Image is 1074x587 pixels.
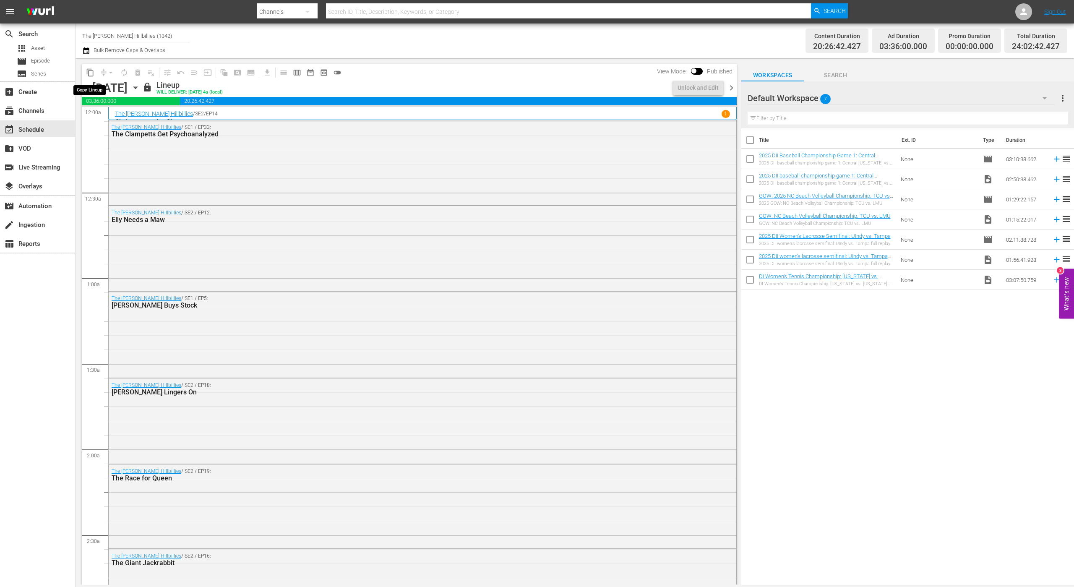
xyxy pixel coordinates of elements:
[17,43,27,53] span: Asset
[112,468,181,474] a: The [PERSON_NAME] Hillbillies
[1061,194,1071,204] span: reorder
[759,221,891,226] div: GOW: NC Beach Volleyball Championship: TCU vs. LMU
[759,160,894,166] div: 2025 DII baseball championship game 1: Central [US_STATE] vs. Tampa full replay
[112,216,686,224] div: Elly Needs a Maw
[112,130,686,138] div: The Clampetts Get Psychoanalyzed
[978,128,1001,152] th: Type
[1061,214,1071,224] span: reorder
[1052,275,1061,284] svg: Add to Schedule
[1052,154,1061,164] svg: Add to Schedule
[813,30,861,42] div: Content Duration
[1061,234,1071,244] span: reorder
[331,66,344,79] span: 24 hours Lineup View is OFF
[897,230,979,250] td: None
[31,70,46,78] span: Series
[1052,195,1061,204] svg: Add to Schedule
[1052,235,1061,244] svg: Add to Schedule
[897,270,979,290] td: None
[112,295,686,309] div: / SE1 / EP5:
[897,250,979,270] td: None
[983,194,993,204] span: Episode
[92,47,165,53] span: Bulk Remove Gaps & Overlaps
[293,68,301,77] span: calendar_view_week_outlined
[897,169,979,189] td: None
[1052,215,1061,224] svg: Add to Schedule
[1057,267,1064,274] div: 3
[112,468,686,482] div: / SE2 / EP19:
[156,81,223,90] div: Lineup
[4,125,14,135] span: Schedule
[115,110,193,117] a: The [PERSON_NAME] Hillbillies
[112,553,686,567] div: / SE2 / EP16:
[320,68,328,77] span: preview_outlined
[983,174,993,184] span: Video
[759,273,881,286] a: DI Women's Tennis Championship: [US_STATE] vs. [US_STATE] A&M
[112,388,686,396] div: [PERSON_NAME] Lingers On
[879,30,927,42] div: Ad Duration
[653,68,691,75] span: View Mode:
[4,201,14,211] span: Automation
[983,154,993,164] span: Episode
[759,201,894,206] div: 2025 GOW: NC Beach Volleyball Championship: TCU vs. LMU
[983,255,993,265] span: Video
[897,128,978,152] th: Ext. ID
[142,82,152,92] span: lock
[1044,8,1066,15] a: Sign Out
[4,220,14,230] span: Ingestion
[1003,149,1049,169] td: 03:10:38.662
[1052,175,1061,184] svg: Add to Schedule
[1003,189,1049,209] td: 01:29:22.157
[811,3,848,18] button: Search
[897,189,979,209] td: None
[86,68,94,77] span: content_copy
[112,210,686,224] div: / SE2 / EP12:
[92,81,128,95] div: [DATE]
[4,29,14,39] span: Search
[1003,270,1049,290] td: 03:07:50.759
[158,64,174,81] span: Customize Events
[1061,154,1071,164] span: reorder
[759,213,891,219] a: GOW: NC Beach Volleyball Championship: TCU vs. LMU
[17,56,27,66] span: Episode
[741,70,804,81] span: Workspaces
[1003,209,1049,230] td: 01:15:22.017
[1052,255,1061,264] svg: Add to Schedule
[703,68,737,75] span: Published
[115,118,730,126] p: Christmas at the Clampetts
[879,42,927,52] span: 03:36:00.000
[759,152,878,165] a: 2025 DII Baseball Championship Game 1: Central [US_STATE] vs. [GEOGRAPHIC_DATA]
[144,66,158,79] span: Clear Lineup
[4,239,14,249] span: Reports
[112,553,181,559] a: The [PERSON_NAME] Hillbillies
[258,64,274,81] span: Download as CSV
[759,253,891,266] a: 2025 DII women's lacrosse semifinal: UIndy vs. Tampa full replay
[759,281,894,287] div: DI Women's Tennis Championship: [US_STATE] vs. [US_STATE] A&M
[20,2,60,22] img: ans4CAIJ8jUAAAAAAAAAAAAAAAAAAAAAAAAgQb4GAAAAAAAAAAAAAAAAAAAAAAAAJMjXAAAAAAAAAAAAAAAAAAAAAAAAgAT5G...
[1061,254,1071,264] span: reorder
[244,66,258,79] span: Create Series Block
[946,42,993,52] span: 00:00:00.000
[112,382,181,388] a: The [PERSON_NAME] Hillbillies
[1012,30,1060,42] div: Total Duration
[759,233,891,239] a: 2025 DII Women's Lacrosse Semifinal: UIndy vs. Tampa
[983,275,993,285] span: Video
[82,83,92,93] span: chevron_left
[673,80,723,95] button: Unlock and Edit
[112,559,686,567] div: The Giant Jackrabbit
[333,68,341,77] span: toggle_off
[112,124,181,130] a: The [PERSON_NAME] Hillbillies
[1061,174,1071,184] span: reorder
[82,97,180,105] span: 03:36:00.000
[317,66,331,79] span: View Backup
[897,209,979,230] td: None
[759,193,893,205] a: GOW: 2025 NC Beach Volleyball Championship: TCU vs. LMU
[759,172,877,185] a: 2025 DII baseball championship game 1: Central [US_STATE] vs. Tampa full replay
[1058,88,1068,108] button: more_vert
[748,86,1055,110] div: Default Workspace
[1003,169,1049,189] td: 02:50:38.462
[759,128,897,152] th: Title
[156,90,223,95] div: WILL DELIVER: [DATE] 4a (local)
[4,106,14,116] span: Channels
[306,68,315,77] span: date_range_outlined
[17,69,27,79] span: Series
